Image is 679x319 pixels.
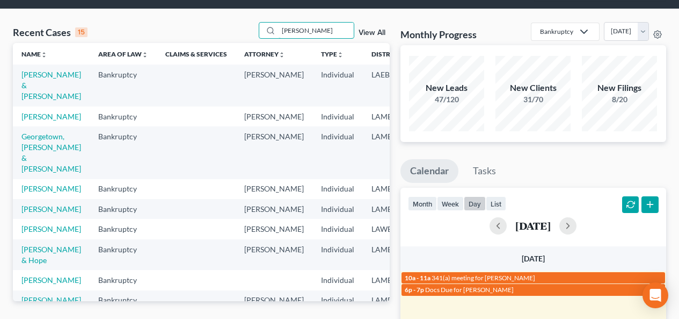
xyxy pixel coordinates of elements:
[312,107,363,126] td: Individual
[409,82,484,94] div: New Leads
[486,196,506,211] button: list
[463,159,506,183] a: Tasks
[21,224,81,233] a: [PERSON_NAME]
[464,196,486,211] button: day
[312,126,363,179] td: Individual
[236,179,312,199] td: [PERSON_NAME]
[400,28,477,41] h3: Monthly Progress
[90,107,157,126] td: Bankruptcy
[582,94,657,105] div: 8/20
[98,50,148,58] a: Area of Lawunfold_more
[21,184,81,193] a: [PERSON_NAME]
[21,112,81,121] a: [PERSON_NAME]
[279,23,354,38] input: Search by name...
[515,220,551,231] h2: [DATE]
[400,159,458,183] a: Calendar
[236,239,312,270] td: [PERSON_NAME]
[90,290,157,310] td: Bankruptcy
[312,199,363,219] td: Individual
[363,199,415,219] td: LAMB
[21,275,81,285] a: [PERSON_NAME]
[21,50,47,58] a: Nameunfold_more
[363,65,415,106] td: LAEB
[279,52,285,58] i: unfold_more
[21,295,81,304] a: [PERSON_NAME]
[432,274,535,282] span: 341(a) meeting for [PERSON_NAME]
[405,286,424,294] span: 6p - 7p
[359,29,385,37] a: View All
[312,219,363,239] td: Individual
[363,270,415,290] td: LAMB
[337,52,344,58] i: unfold_more
[90,126,157,179] td: Bankruptcy
[90,199,157,219] td: Bankruptcy
[236,126,312,179] td: [PERSON_NAME]
[363,126,415,179] td: LAMB
[312,290,363,310] td: Individual
[21,245,81,265] a: [PERSON_NAME] & Hope
[363,107,415,126] td: LAMB
[409,94,484,105] div: 47/120
[363,219,415,239] td: LAWB
[312,239,363,270] td: Individual
[405,274,430,282] span: 10a - 11a
[363,179,415,199] td: LAMB
[90,65,157,106] td: Bankruptcy
[236,199,312,219] td: [PERSON_NAME]
[643,282,668,308] div: Open Intercom Messenger
[236,290,312,310] td: [PERSON_NAME]
[540,27,573,36] div: Bankruptcy
[408,196,437,211] button: month
[21,132,81,173] a: Georgetown, [PERSON_NAME] & [PERSON_NAME]
[90,179,157,199] td: Bankruptcy
[495,82,571,94] div: New Clients
[90,270,157,290] td: Bankruptcy
[21,70,81,101] a: [PERSON_NAME] & [PERSON_NAME]
[363,239,415,270] td: LAMB
[425,286,514,294] span: Docs Due for [PERSON_NAME]
[522,254,545,263] span: [DATE]
[244,50,285,58] a: Attorneyunfold_more
[236,65,312,106] td: [PERSON_NAME]
[495,94,571,105] div: 31/70
[157,43,236,65] th: Claims & Services
[90,219,157,239] td: Bankruptcy
[371,50,407,58] a: Districtunfold_more
[21,204,81,214] a: [PERSON_NAME]
[312,65,363,106] td: Individual
[41,52,47,58] i: unfold_more
[312,270,363,290] td: Individual
[236,219,312,239] td: [PERSON_NAME]
[582,82,657,94] div: New Filings
[236,107,312,126] td: [PERSON_NAME]
[142,52,148,58] i: unfold_more
[90,239,157,270] td: Bankruptcy
[75,27,87,37] div: 15
[13,26,87,39] div: Recent Cases
[363,290,415,310] td: LAMB
[321,50,344,58] a: Typeunfold_more
[312,179,363,199] td: Individual
[437,196,464,211] button: week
